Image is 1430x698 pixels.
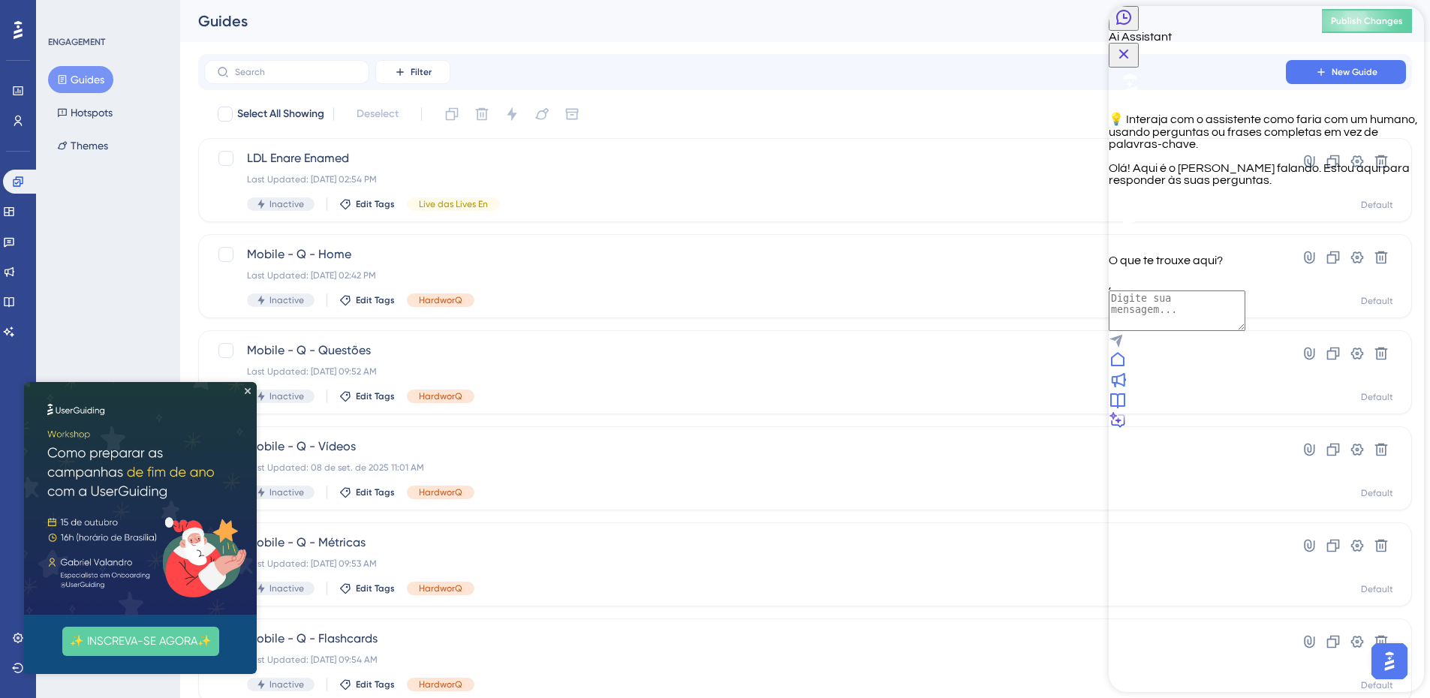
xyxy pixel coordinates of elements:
button: Guides [48,66,113,93]
span: HardworQ [419,390,462,402]
span: Inactive [269,198,304,210]
span: Inactive [269,390,304,402]
button: Filter [375,60,450,84]
span: Mobile - Q - Flashcards [247,630,1243,648]
span: HardworQ [419,582,462,594]
span: Mobile - Q - Questões [247,341,1243,360]
span: HardworQ [419,294,462,306]
button: ✨ INSCREVA-SE AGORA✨ [38,245,195,274]
span: Edit Tags [356,678,395,690]
div: Last Updated: [DATE] 09:52 AM [247,366,1243,378]
span: Deselect [357,105,399,123]
button: Themes [48,132,117,159]
div: Last Updated: [DATE] 09:54 AM [247,654,1243,666]
span: Select All Showing [237,105,324,123]
input: Search [235,67,357,77]
span: HardworQ [419,678,462,690]
div: Guides [198,11,1284,32]
span: Inactive [269,486,304,498]
span: Need Help? [35,4,94,22]
div: Close Preview [221,6,227,12]
span: Edit Tags [356,390,395,402]
span: Inactive [269,678,304,690]
div: Last Updated: [DATE] 02:54 PM [247,173,1243,185]
div: Last Updated: [DATE] 02:42 PM [247,269,1243,281]
span: LDL Enare Enamed [247,149,1243,167]
span: Live das Lives En [419,198,488,210]
button: Hotspots [48,99,122,126]
button: Deselect [343,101,412,128]
div: Last Updated: [DATE] 09:53 AM [247,558,1243,570]
button: Edit Tags [339,390,395,402]
div: Last Updated: 08 de set. de 2025 11:01 AM [247,462,1243,474]
button: Edit Tags [339,678,395,690]
span: Mobile - Q - Métricas [247,534,1243,552]
button: Edit Tags [339,582,395,594]
span: Mobile - Q - Home [247,245,1243,263]
span: Edit Tags [356,486,395,498]
span: Edit Tags [356,198,395,210]
span: Edit Tags [356,294,395,306]
span: HardworQ [419,486,462,498]
img: launcher-image-alternative-text [9,9,36,36]
div: ENGAGEMENT [48,36,105,48]
button: Edit Tags [339,486,395,498]
span: Mobile - Q - Vídeos [247,438,1243,456]
button: Open AI Assistant Launcher [5,5,41,41]
span: Inactive [269,582,304,594]
button: Edit Tags [339,198,395,210]
span: Inactive [269,294,304,306]
button: Edit Tags [339,294,395,306]
span: Edit Tags [356,582,395,594]
span: Filter [411,66,432,78]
